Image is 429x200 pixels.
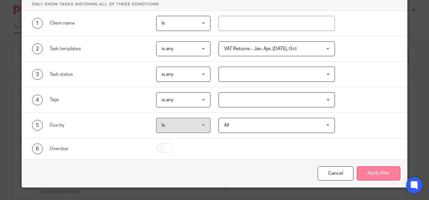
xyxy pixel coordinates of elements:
div: Task templates [50,45,148,52]
div: Client name [50,20,148,27]
div: 1 [32,18,43,29]
span: Is [162,21,165,26]
div: Task status [50,71,148,78]
span: is any [162,98,173,102]
div: 6 [32,143,43,154]
span: VAT Returns - Jan, Apr, [DATE], Oct [224,46,297,51]
input: Search for option [220,94,331,106]
div: Search for option [219,92,335,107]
div: 4 [32,95,43,105]
button: Apply filter [357,166,400,181]
div: 5 [32,120,43,131]
input: Search for option [220,68,331,80]
span: All [224,123,229,128]
div: Due by [50,122,148,129]
div: Search for option [219,67,335,82]
span: is any [162,46,173,51]
div: Close this dialog window [318,166,353,181]
div: Overdue [50,145,148,152]
span: Is [162,123,165,128]
div: 3 [32,69,43,80]
div: Tags [50,96,148,103]
div: 2 [32,43,43,54]
span: is any [162,72,173,77]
